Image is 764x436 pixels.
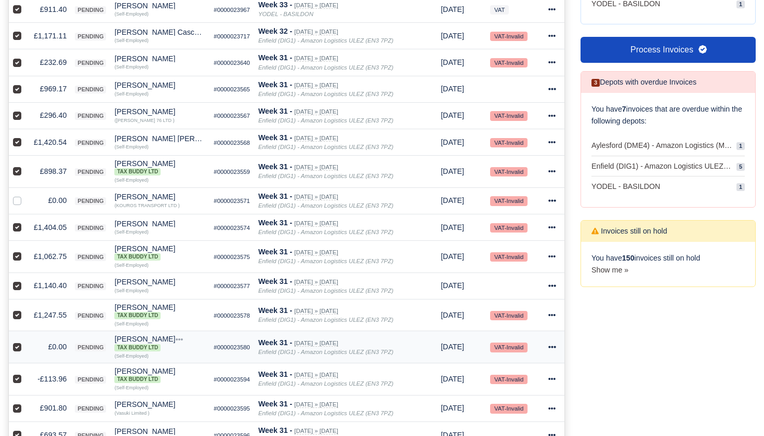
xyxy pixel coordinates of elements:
div: [PERSON_NAME] Tax Buddy Ltd [114,304,205,319]
div: You have invoices still on hold [581,242,755,287]
small: #0000023568 [214,140,250,146]
a: YODEL - BASILDON 1 [591,176,745,197]
span: pending [75,6,106,14]
small: (KOUROS TRANSPORT LTD ) [114,203,179,208]
small: [DATE] » [DATE] [294,279,338,285]
td: £1,062.75 [30,241,71,273]
small: (Self-Employed) [114,178,148,183]
i: Enfield (DIG1) - Amazon Logistics ULEZ (EN3 7PZ) [258,229,393,235]
div: [PERSON_NAME] Tax Buddy Ltd [114,335,205,351]
small: [DATE] » [DATE] [294,220,338,227]
small: #0000023594 [214,376,250,383]
span: 1 day from now [441,281,464,290]
strong: Week 31 - [258,80,292,89]
div: [PERSON_NAME] [114,335,205,351]
small: (Self-Employed) [114,38,148,43]
div: [PERSON_NAME] [114,428,205,435]
i: Enfield (DIG1) - Amazon Logistics ULEZ (EN3 7PZ) [258,173,393,179]
strong: Week 31 - [258,107,292,115]
div: [PERSON_NAME] [114,2,205,9]
span: Aylesford (DME4) - Amazon Logistics (ME20 7PA) [591,140,732,152]
small: (Self-Employed) [114,353,148,359]
div: [PERSON_NAME] [114,401,205,408]
i: Enfield (DIG1) - Amazon Logistics ULEZ (EN3 7PZ) [258,37,393,44]
span: pending [75,112,106,120]
span: pending [75,197,106,205]
span: 1 day from now [441,311,464,319]
div: [PERSON_NAME] [114,81,205,89]
small: #0000023580 [214,344,250,350]
i: Enfield (DIG1) - Amazon Logistics ULEZ (EN3 7PZ) [258,317,393,323]
div: [PERSON_NAME] [114,193,205,200]
td: £232.69 [30,49,71,76]
span: pending [75,253,106,261]
div: [PERSON_NAME] [114,220,205,227]
small: VAT [490,5,509,15]
i: Enfield (DIG1) - Amazon Logistics ULEZ (EN3 7PZ) [258,258,393,264]
span: 1 day from now [441,5,464,13]
span: Tax Buddy Ltd [114,253,161,261]
strong: Week 31 - [258,370,292,378]
div: [PERSON_NAME] [114,108,205,115]
small: VAT-Invalid [490,404,528,413]
small: #0000023717 [214,33,250,39]
p: You have invoices that are overdue within the following depots: [591,103,745,127]
small: (Self-Employed) [114,64,148,70]
a: Enfield (DIG1) - Amazon Logistics ULEZ (EN3 7PZ) 5 [591,156,745,177]
span: pending [75,405,106,413]
small: [DATE] » [DATE] [294,108,338,115]
div: [PERSON_NAME] [114,55,205,62]
small: ([PERSON_NAME] 76 LTD ) [114,118,174,123]
small: [DATE] » [DATE] [294,308,338,315]
td: £0.00 [30,187,71,214]
i: Enfield (DIG1) - Amazon Logistics ULEZ (EN3 7PZ) [258,144,393,150]
span: 1 [736,142,745,150]
strong: Week 31 - [258,192,292,200]
span: 1 [736,183,745,191]
small: VAT-Invalid [490,58,528,67]
strong: Week 32 - [258,27,292,35]
small: [DATE] » [DATE] [294,55,338,62]
small: #0000023577 [214,283,250,289]
small: (Self-Employed) [114,321,148,326]
span: YODEL - BASILDON [591,181,660,193]
small: #0000023575 [214,254,250,260]
strong: Week 33 - [258,1,292,9]
small: [DATE] » [DATE] [294,340,338,347]
div: [PERSON_NAME] Tax Buddy Ltd [114,160,205,175]
i: YODEL - BASILDON [258,11,313,17]
div: [PERSON_NAME] [PERSON_NAME] [114,135,205,142]
small: [DATE] » [DATE] [294,372,338,378]
i: Enfield (DIG1) - Amazon Logistics ULEZ (EN3 7PZ) [258,202,393,209]
small: (Self-Employed) [114,144,148,149]
small: [DATE] » [DATE] [294,135,338,142]
i: Enfield (DIG1) - Amazon Logistics ULEZ (EN3 7PZ) [258,410,393,416]
span: 3 [591,79,600,87]
i: Enfield (DIG1) - Amazon Logistics ULEZ (EN3 7PZ) [258,380,393,387]
small: (Self-Employed) [114,11,148,17]
span: 1 [736,1,745,8]
small: VAT-Invalid [490,196,528,206]
span: pending [75,168,106,176]
strong: Week 31 - [258,277,292,285]
span: 1 day from now [441,58,464,66]
div: [PERSON_NAME] [114,245,205,261]
div: [PERSON_NAME] [114,278,205,285]
small: VAT-Invalid [490,32,528,41]
td: £901.80 [30,395,71,421]
small: #0000023559 [214,169,250,175]
span: 1 day from now [441,32,464,40]
span: 1 day from now [441,167,464,175]
strong: Week 31 - [258,248,292,256]
td: £1,140.40 [30,272,71,299]
span: pending [75,86,106,93]
span: pending [75,59,106,67]
small: [DATE] » [DATE] [294,2,338,9]
span: 1 day from now [441,223,464,231]
small: VAT-Invalid [490,343,528,352]
td: £0.00 [30,331,71,363]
